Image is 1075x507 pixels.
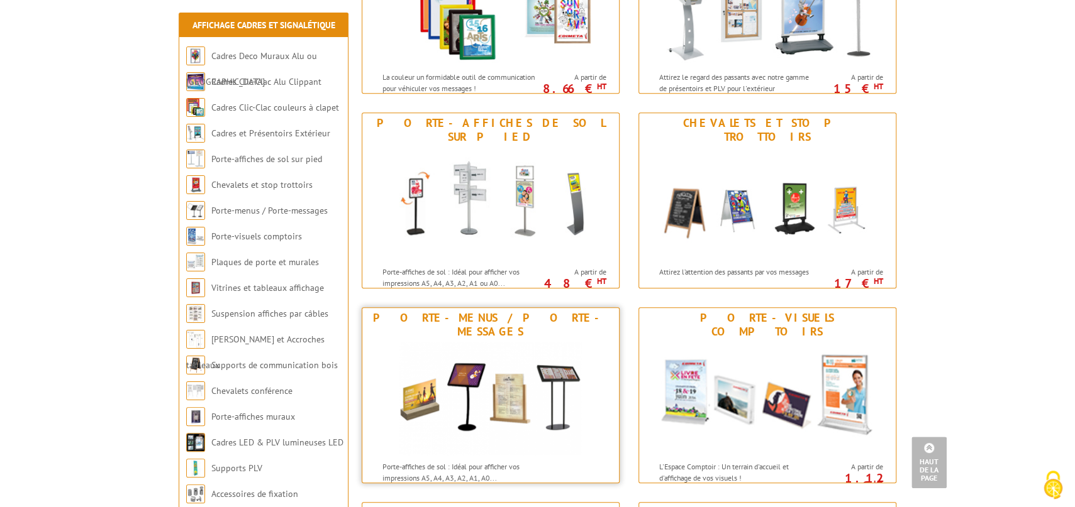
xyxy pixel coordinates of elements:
[211,205,328,216] a: Porte-menus / Porte-messages
[382,461,538,482] p: Porte-affiches de sol : Idéal pour afficher vos impressions A5, A4, A3, A2, A1, A0...
[211,385,292,396] a: Chevalets conférence
[211,308,328,319] a: Suspension affiches par câbles
[211,231,302,242] a: Porte-visuels comptoirs
[211,256,319,268] a: Plaques de porte et murales
[374,147,607,260] img: Porte-affiches de sol sur pied
[399,342,581,455] img: Porte-menus / Porte-messages
[911,437,947,488] a: Haut de la page
[186,459,205,477] img: Supports PLV
[186,407,205,426] img: Porte-affiches muraux
[535,280,606,287] p: 48 €
[535,85,606,92] p: 8.66 €
[382,72,538,93] p: La couleur un formidable outil de communication pour véhiculer vos messages !
[873,276,883,286] sup: HT
[211,359,338,371] a: Supports de communication bois
[873,478,883,489] sup: HT
[186,381,205,400] img: Chevalets conférence
[365,116,616,144] div: Porte-affiches de sol sur pied
[211,282,324,293] a: Vitrines et tableaux affichage
[365,311,616,339] div: Porte-menus / Porte-messages
[818,267,883,277] span: A partir de
[1031,464,1075,507] button: Cookies (fenêtre modale)
[186,201,205,220] img: Porte-menus / Porte-messages
[211,437,343,448] a: Cadres LED & PLV lumineuses LED
[211,488,298,499] a: Accessoires de fixation
[211,411,295,422] a: Porte-affiches muraux
[638,112,896,288] a: Chevalets et stop trottoirs Chevalets et stop trottoirs Attirez l’attention des passants par vos ...
[596,81,606,92] sup: HT
[211,179,313,190] a: Chevalets et stop trottoirs
[186,150,205,168] img: Porte-affiches de sol sur pied
[186,98,205,117] img: Cadres Clic-Clac couleurs à clapet
[192,19,335,31] a: Affichage Cadres et Signalétique
[542,72,606,82] span: A partir de
[186,330,205,349] img: Cimaises et Accroches tableaux
[542,267,606,277] span: A partir de
[186,433,205,452] img: Cadres LED & PLV lumineuses LED
[659,266,815,277] p: Attirez l’attention des passants par vos messages
[659,461,815,482] p: L'Espace Comptoir : Un terrain d'accueil et d'affichage de vos visuels !
[211,128,330,139] a: Cadres et Présentoirs Extérieur
[818,72,883,82] span: A partir de
[638,307,896,483] a: Porte-visuels comptoirs Porte-visuels comptoirs L'Espace Comptoir : Un terrain d'accueil et d'aff...
[186,227,205,246] img: Porte-visuels comptoirs
[186,484,205,503] img: Accessoires de fixation
[382,266,538,288] p: Porte-affiches de sol : Idéal pour afficher vos impressions A5, A4, A3, A2, A1 ou A0...
[812,85,883,92] p: 15 €
[211,76,321,87] a: Cadres Clic-Clac Alu Clippant
[186,46,205,65] img: Cadres Deco Muraux Alu ou Bois
[186,334,325,371] a: [PERSON_NAME] et Accroches tableaux
[186,304,205,323] img: Suspension affiches par câbles
[186,175,205,194] img: Chevalets et stop trottoirs
[651,342,884,455] img: Porte-visuels comptoirs
[186,253,205,271] img: Plaques de porte et murales
[818,462,883,472] span: A partir de
[812,280,883,287] p: 17 €
[873,81,883,92] sup: HT
[812,474,883,489] p: 1.12 €
[186,50,317,87] a: Cadres Deco Muraux Alu ou [GEOGRAPHIC_DATA]
[642,311,893,339] div: Porte-visuels comptoirs
[1037,469,1069,501] img: Cookies (fenêtre modale)
[651,147,884,260] img: Chevalets et stop trottoirs
[596,276,606,286] sup: HT
[362,307,620,483] a: Porte-menus / Porte-messages Porte-menus / Porte-messages Porte-affiches de sol : Idéal pour affi...
[659,72,815,93] p: Attirez le regard des passants avec notre gamme de présentoirs et PLV pour l'extérieur
[642,116,893,144] div: Chevalets et stop trottoirs
[211,153,322,165] a: Porte-affiches de sol sur pied
[211,102,339,113] a: Cadres Clic-Clac couleurs à clapet
[186,278,205,297] img: Vitrines et tableaux affichage
[186,124,205,143] img: Cadres et Présentoirs Extérieur
[362,112,620,288] a: Porte-affiches de sol sur pied Porte-affiches de sol sur pied Porte-affiches de sol : Idéal pour ...
[211,462,262,474] a: Supports PLV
